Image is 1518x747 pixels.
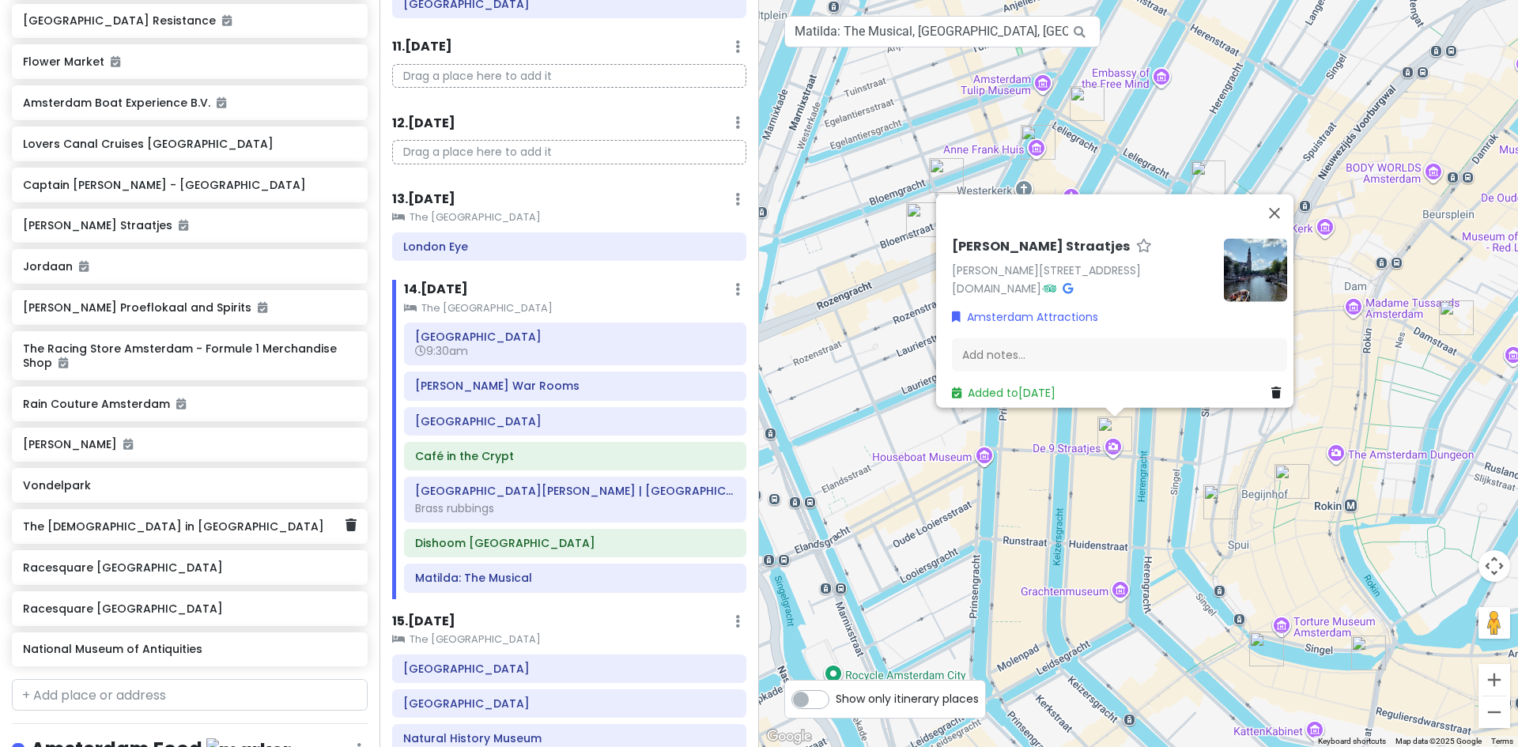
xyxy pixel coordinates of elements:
[1395,737,1482,745] span: Map data ©2025 Google
[415,484,735,498] h6: St Martin-in-the-Fields Church | London
[179,220,188,231] i: Added to itinerary
[952,384,1055,400] a: Added to[DATE]
[23,137,356,151] h6: Lovers Canal Cruises [GEOGRAPHIC_DATA]
[763,726,815,747] a: Open this area in Google Maps (opens a new window)
[952,262,1141,277] a: [PERSON_NAME][STREET_ADDRESS]
[952,307,1098,325] a: Amsterdam Attractions
[176,398,186,409] i: Added to itinerary
[784,16,1101,47] input: Search a place
[404,300,746,316] small: The [GEOGRAPHIC_DATA]
[23,178,356,192] h6: Captain [PERSON_NAME] - [GEOGRAPHIC_DATA]
[392,115,455,132] h6: 12 . [DATE]
[23,602,356,616] h6: Racesquare [GEOGRAPHIC_DATA]
[346,515,357,536] a: Delete place
[415,571,735,585] h6: Matilda: The Musical
[392,191,455,208] h6: 13 . [DATE]
[1478,607,1510,639] button: Drag Pegman onto the map to open Street View
[23,300,356,315] h6: [PERSON_NAME] Proeflokaal and Spirits
[1345,629,1392,677] div: Flower Market
[23,560,356,575] h6: Racesquare [GEOGRAPHIC_DATA]
[1478,550,1510,582] button: Map camera controls
[23,478,356,492] h6: Vondelpark
[258,302,267,313] i: Added to itinerary
[415,379,735,393] h6: Churchill War Rooms
[923,152,970,199] div: Box Sociaal Jordaan
[1243,625,1290,673] div: Sampurna
[415,343,468,359] span: 9:30am
[59,357,68,368] i: Added to itinerary
[1014,119,1062,166] div: Anne Frank House
[403,662,735,676] h6: Buckingham Palace
[952,238,1130,255] h6: [PERSON_NAME] Straatjes
[23,519,345,534] h6: The [DEMOGRAPHIC_DATA] in [GEOGRAPHIC_DATA]
[392,632,746,647] small: The [GEOGRAPHIC_DATA]
[415,501,735,515] div: Brass rubbings
[403,696,735,711] h6: St James's Park
[217,97,226,108] i: Added to itinerary
[1433,294,1480,341] div: Wynand Fockink Proeflokaal and Spirits
[79,261,89,272] i: Added to itinerary
[1224,238,1287,301] img: Picture of the place
[1184,154,1232,202] div: Pat's Poffertjes Oude Leliestraat
[952,238,1211,301] div: ·
[23,55,356,69] h6: Flower Market
[1268,458,1316,505] div: The Racing Store Amsterdam - Formule 1 Merchandise Shop
[836,690,979,707] span: Show only itinerary places
[23,218,356,232] h6: [PERSON_NAME] Straatjes
[404,281,468,298] h6: 14 . [DATE]
[23,341,356,370] h6: The Racing Store Amsterdam - Formule 1 Merchandise Shop
[1063,282,1073,293] i: Google Maps
[392,64,746,89] p: Drag a place here to add it
[222,15,232,26] i: Added to itinerary
[900,196,947,243] div: Jordaan
[1271,383,1287,401] a: Delete place
[392,209,746,225] small: The [GEOGRAPHIC_DATA]
[415,414,735,428] h6: Trafalgar Square
[415,449,735,463] h6: Café in the Crypt
[12,679,368,711] input: + Add place or address
[1136,238,1152,255] a: Star place
[392,613,455,630] h6: 15 . [DATE]
[1044,282,1056,293] i: Tripadvisor
[763,726,815,747] img: Google
[1491,737,1513,745] a: Terms (opens in new tab)
[1197,478,1244,526] div: Kantjil & De Tijger
[123,439,133,450] i: Added to itinerary
[392,140,746,164] p: Drag a place here to add it
[1478,696,1510,728] button: Zoom out
[952,280,1041,296] a: [DOMAIN_NAME]
[392,39,452,55] h6: 11 . [DATE]
[23,13,356,28] h6: [GEOGRAPHIC_DATA] Resistance
[1256,194,1293,232] button: Close
[111,56,120,67] i: Added to itinerary
[952,338,1287,372] div: Add notes...
[415,536,735,550] h6: Dishoom Covent Garden
[1478,664,1510,696] button: Zoom in
[23,259,356,274] h6: Jordaan
[1318,736,1386,747] button: Keyboard shortcuts
[403,240,735,254] h6: London Eye
[23,397,356,411] h6: Rain Couture Amsterdam
[23,642,356,656] h6: National Museum of Antiquities
[23,437,356,451] h6: [PERSON_NAME]
[1091,410,1138,458] div: Negen Straatjes
[415,330,735,344] h6: Westminster Abbey
[23,96,356,110] h6: Amsterdam Boat Experience B.V.
[1063,80,1111,127] div: Amsterdam Boat Experience B.V.
[403,731,735,745] h6: Natural History Museum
